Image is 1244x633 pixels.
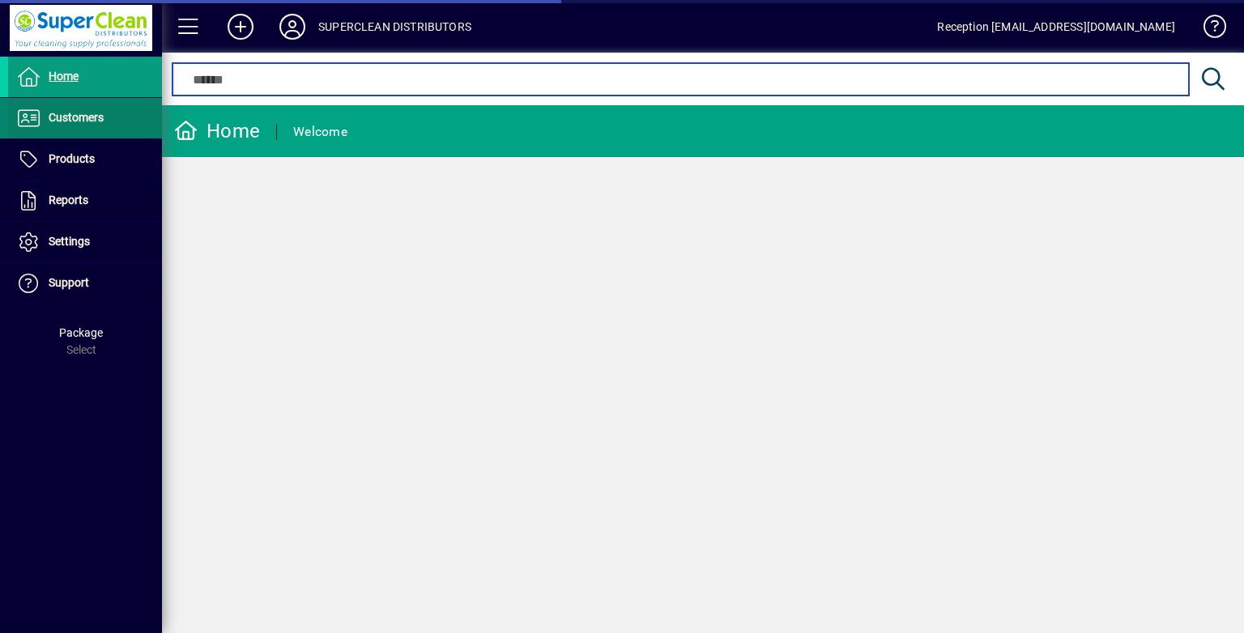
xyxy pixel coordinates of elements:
[8,222,162,262] a: Settings
[174,118,260,144] div: Home
[49,70,79,83] span: Home
[49,111,104,124] span: Customers
[293,119,347,145] div: Welcome
[49,276,89,289] span: Support
[49,235,90,248] span: Settings
[215,12,266,41] button: Add
[266,12,318,41] button: Profile
[49,193,88,206] span: Reports
[8,98,162,138] a: Customers
[318,14,471,40] div: SUPERCLEAN DISTRIBUTORS
[8,263,162,304] a: Support
[1191,3,1224,56] a: Knowledge Base
[937,14,1175,40] div: Reception [EMAIL_ADDRESS][DOMAIN_NAME]
[59,326,103,339] span: Package
[8,139,162,180] a: Products
[49,152,95,165] span: Products
[8,181,162,221] a: Reports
